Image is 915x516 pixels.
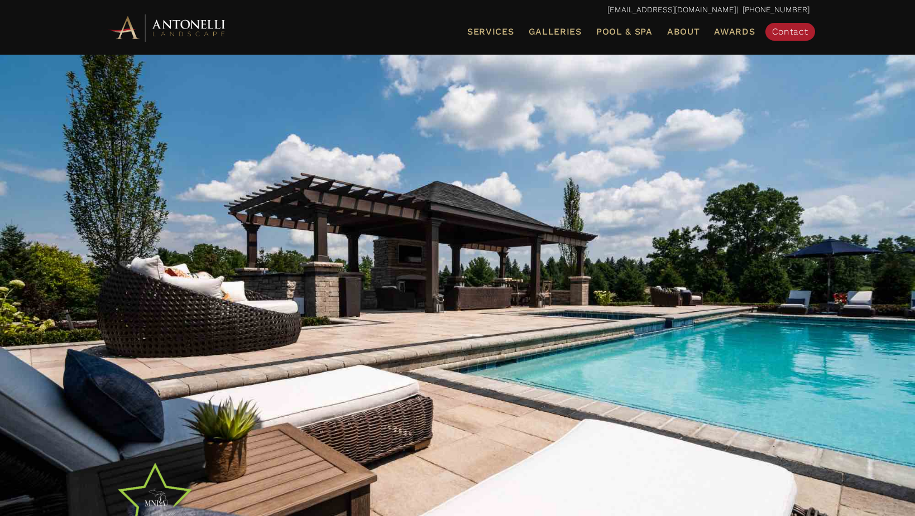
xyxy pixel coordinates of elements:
span: Pool & Spa [596,26,653,37]
a: Pool & Spa [592,25,657,39]
span: Services [467,27,514,36]
a: Galleries [524,25,586,39]
span: Galleries [529,26,582,37]
img: Antonelli Horizontal Logo [106,12,229,43]
span: About [667,27,700,36]
span: Awards [714,26,755,37]
p: | [PHONE_NUMBER] [106,3,809,17]
a: Services [463,25,519,39]
a: [EMAIL_ADDRESS][DOMAIN_NAME] [607,5,736,14]
span: Contact [772,26,808,37]
a: Awards [710,25,759,39]
a: Contact [765,23,815,41]
a: About [663,25,705,39]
